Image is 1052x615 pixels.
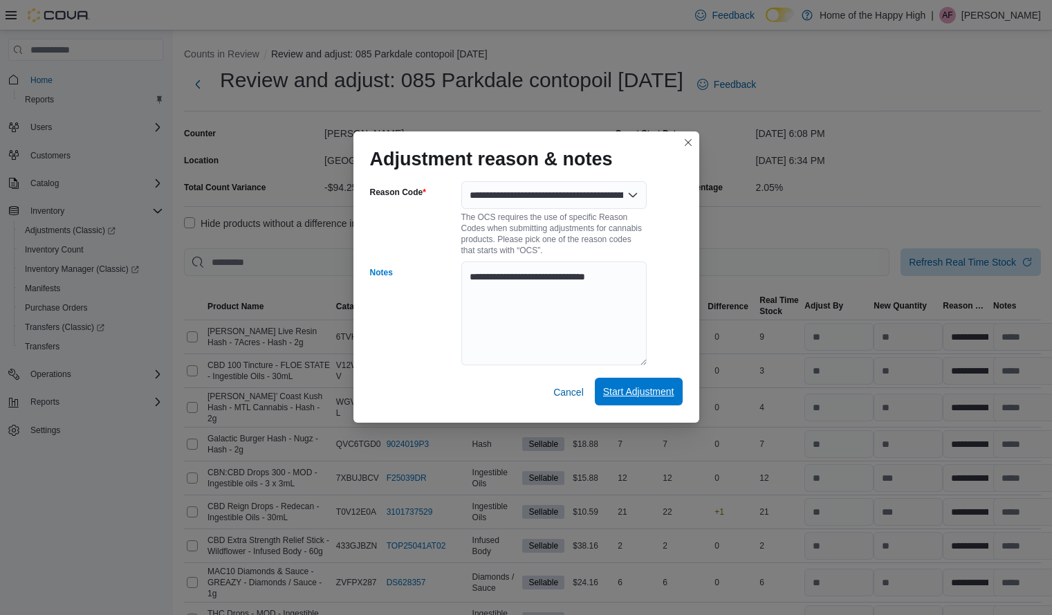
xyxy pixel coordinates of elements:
[603,385,674,398] span: Start Adjustment
[553,385,584,399] span: Cancel
[370,187,426,198] label: Reason Code
[370,267,393,278] label: Notes
[548,378,589,406] button: Cancel
[595,378,683,405] button: Start Adjustment
[461,209,647,256] div: The OCS requires the use of specific Reason Codes when submitting adjustments for cannabis produc...
[370,148,613,170] h1: Adjustment reason & notes
[680,134,696,151] button: Closes this modal window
